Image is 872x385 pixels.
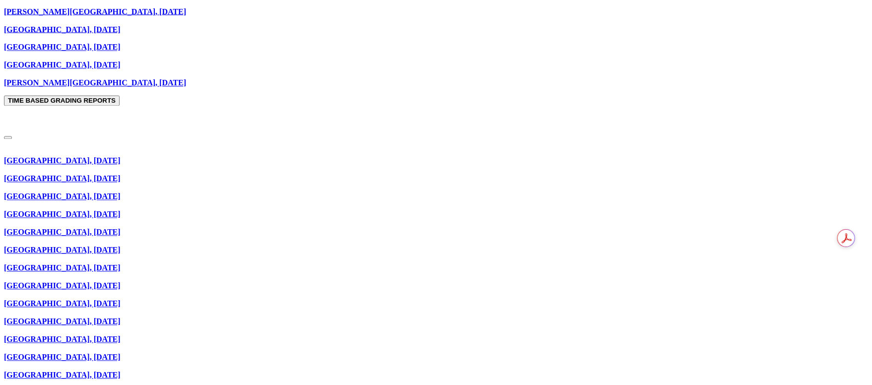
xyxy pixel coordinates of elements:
[4,228,121,237] a: [GEOGRAPHIC_DATA], [DATE]
[4,43,121,52] a: [GEOGRAPHIC_DATA], [DATE]
[4,7,186,16] a: [PERSON_NAME][GEOGRAPHIC_DATA], [DATE]
[4,25,121,34] a: [GEOGRAPHIC_DATA], [DATE]
[4,79,186,87] a: [PERSON_NAME][GEOGRAPHIC_DATA], [DATE]
[8,97,116,105] strong: TIME BASED GRADING REPORTS
[4,300,121,308] a: [GEOGRAPHIC_DATA], [DATE]
[4,210,121,219] a: [GEOGRAPHIC_DATA], [DATE]
[4,282,121,290] a: [GEOGRAPHIC_DATA], [DATE]
[4,318,121,326] a: [GEOGRAPHIC_DATA], [DATE]
[4,157,121,165] a: [GEOGRAPHIC_DATA], [DATE]
[4,192,121,201] a: [GEOGRAPHIC_DATA], [DATE]
[4,371,121,380] a: [GEOGRAPHIC_DATA], [DATE]
[4,246,121,255] a: [GEOGRAPHIC_DATA], [DATE]
[4,96,120,106] button: TIME BASED GRADING REPORTS
[4,175,121,183] a: [GEOGRAPHIC_DATA], [DATE]
[4,353,121,362] a: [GEOGRAPHIC_DATA], [DATE]
[4,264,121,272] a: [GEOGRAPHIC_DATA], [DATE]
[4,61,121,69] a: [GEOGRAPHIC_DATA], [DATE]
[4,335,121,344] a: [GEOGRAPHIC_DATA], [DATE]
